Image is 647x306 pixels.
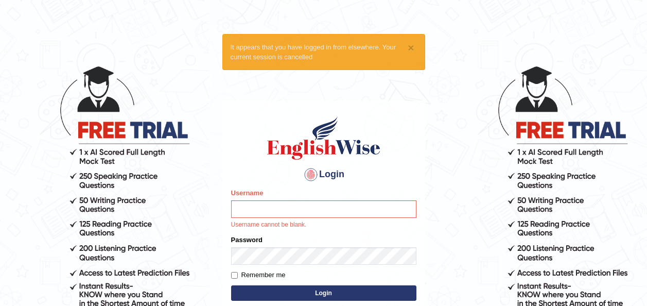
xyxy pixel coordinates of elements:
label: Remember me [231,270,286,280]
input: Remember me [231,272,238,279]
button: Login [231,285,416,301]
label: Password [231,235,263,245]
p: Username cannot be blank. [231,220,416,230]
label: Username [231,188,264,198]
img: Logo of English Wise sign in for intelligent practice with AI [265,115,382,161]
div: It appears that you have logged in from elsewhere. Your current session is cancelled [222,34,425,70]
button: × [408,42,414,53]
h4: Login [231,166,416,183]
